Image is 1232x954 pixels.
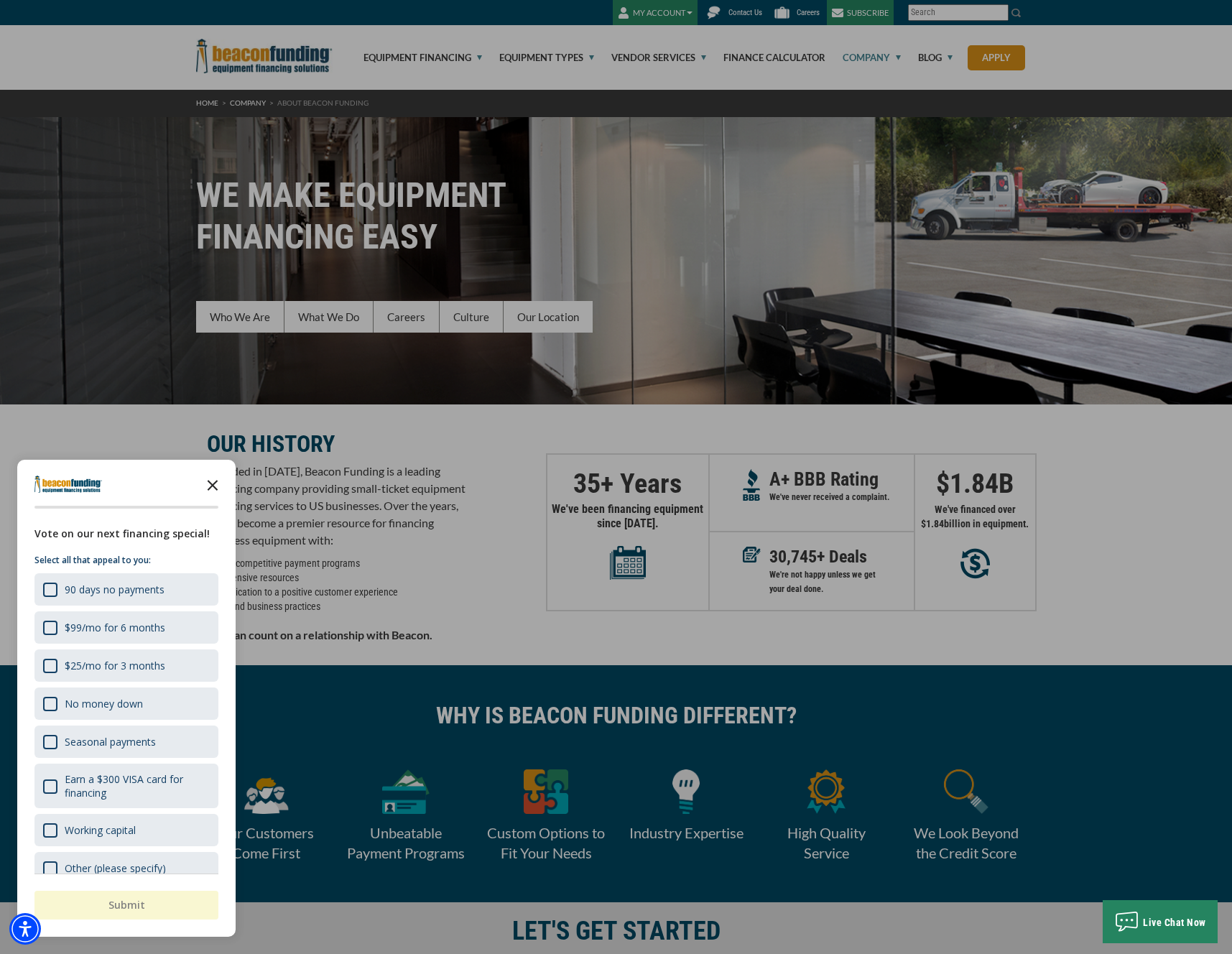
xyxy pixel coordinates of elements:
[65,823,136,837] div: Working capital
[65,735,156,749] div: Seasonal payments
[34,611,218,644] div: $99/mo for 6 months
[34,649,218,682] div: $25/mo for 3 months
[198,470,227,499] button: Close the survey
[34,814,218,846] div: Working capital
[34,526,218,542] div: Vote on our next financing special!
[65,697,143,710] div: No money down
[34,553,218,568] p: Select all that appeal to you:
[34,573,218,606] div: 90 days no payments
[34,726,218,758] div: Seasonal payments
[65,583,165,596] div: 90 days no payments
[34,764,218,808] div: Earn a $300 VISA card for financing
[1143,917,1206,928] span: Live Chat Now
[65,659,165,672] div: $25/mo for 3 months
[34,476,102,493] img: Company logo
[65,772,210,800] div: Earn a $300 VISA card for financing
[9,913,41,945] div: Accessibility Menu
[34,687,218,720] div: No money down
[1103,900,1218,943] button: Live Chat Now
[34,891,218,920] button: Submit
[65,621,165,634] div: $99/mo for 6 months
[34,852,218,884] div: Other (please specify)
[17,460,236,937] div: Survey
[65,861,166,875] div: Other (please specify)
